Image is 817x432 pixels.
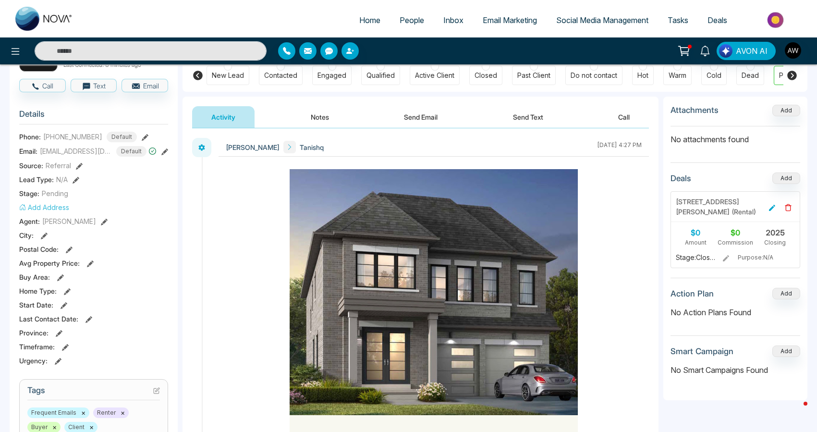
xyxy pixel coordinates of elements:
[19,258,80,268] span: Avg Property Price :
[676,227,716,238] div: $0
[385,106,457,128] button: Send Email
[19,132,41,142] span: Phone:
[483,15,537,25] span: Email Marketing
[716,238,756,247] div: Commission
[40,146,112,156] span: [EMAIL_ADDRESS][DOMAIN_NAME]
[192,106,255,128] button: Activity
[671,364,800,376] p: No Smart Campaigns Found
[637,71,648,80] div: Hot
[81,408,85,417] button: ×
[317,71,346,80] div: Engaged
[473,11,547,29] a: Email Marketing
[19,160,43,171] span: Source:
[671,289,714,298] h3: Action Plan
[122,79,168,92] button: Email
[116,146,146,157] span: Default
[19,202,69,212] button: Add Address
[547,11,658,29] a: Social Media Management
[19,300,53,310] span: Start Date :
[698,11,737,29] a: Deals
[599,106,649,128] button: Call
[676,197,765,217] div: [STREET_ADDRESS][PERSON_NAME] (Rental)
[719,44,732,58] img: Lead Flow
[46,160,71,171] span: Referral
[772,106,800,114] span: Add
[264,71,297,80] div: Contacted
[350,11,390,29] a: Home
[475,71,497,80] div: Closed
[434,11,473,29] a: Inbox
[668,15,688,25] span: Tasks
[494,106,562,128] button: Send Text
[736,45,768,57] span: AVON AI
[121,408,125,417] button: ×
[19,314,78,324] span: Last Contact Date :
[676,238,716,247] div: Amount
[517,71,550,80] div: Past Client
[671,105,719,115] h3: Attachments
[707,71,721,80] div: Cold
[415,71,454,80] div: Active Client
[19,286,57,296] span: Home Type :
[19,342,55,352] span: Timeframe :
[772,346,800,357] button: Add
[19,109,168,124] h3: Details
[19,244,59,254] span: Postal Code :
[443,15,463,25] span: Inbox
[212,71,244,80] div: New Lead
[19,174,54,185] span: Lead Type:
[19,356,48,366] span: Urgency :
[772,288,800,299] button: Add
[300,142,324,152] span: Tanishq
[772,173,800,184] button: Add
[366,71,395,80] div: Qualified
[669,71,686,80] div: Warm
[226,142,280,152] span: [PERSON_NAME]
[359,15,380,25] span: Home
[19,328,49,338] span: Province :
[597,141,642,153] div: [DATE] 4:27 PM
[772,105,800,116] button: Add
[19,230,34,240] span: City :
[19,272,50,282] span: Buy Area :
[71,79,117,92] button: Text
[671,126,800,145] p: No attachments found
[56,174,68,185] span: N/A
[755,227,795,238] div: 2025
[707,15,727,25] span: Deals
[671,307,800,318] p: No Action Plans Found
[671,173,691,183] h3: Deals
[19,216,40,226] span: Agent:
[292,106,348,128] button: Notes
[717,42,776,60] button: AVON AI
[556,15,648,25] span: Social Media Management
[658,11,698,29] a: Tasks
[27,385,160,400] h3: Tags
[400,15,424,25] span: People
[571,71,617,80] div: Do not contact
[89,423,94,432] button: ×
[671,346,733,356] h3: Smart Campaign
[755,238,795,247] div: Closing
[52,423,57,432] button: ×
[107,132,137,142] span: Default
[676,253,716,262] span: Stage: Closed
[42,188,68,198] span: Pending
[784,399,807,422] iframe: Intercom live chat
[742,9,811,31] img: Market-place.gif
[390,11,434,29] a: People
[93,407,129,418] span: Renter
[15,7,73,31] img: Nova CRM Logo
[27,407,89,418] span: Frequent Emails
[19,79,66,92] button: Call
[738,253,794,262] span: Purpose: N/A
[716,227,756,238] div: $0
[779,71,805,80] div: Pending
[43,132,102,142] span: [PHONE_NUMBER]
[785,42,801,59] img: User Avatar
[42,216,96,226] span: [PERSON_NAME]
[19,146,37,156] span: Email:
[742,71,759,80] div: Dead
[19,188,39,198] span: Stage:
